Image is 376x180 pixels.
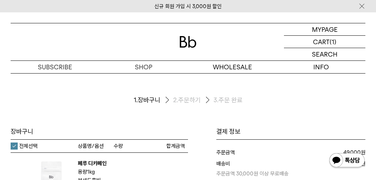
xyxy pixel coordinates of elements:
p: CART [313,36,330,48]
p: INFO [277,61,366,73]
th: 상품명/옵션 [78,140,114,152]
li: 장바구니 [134,94,173,106]
span: 2. [173,96,178,104]
p: 용량 [78,168,110,176]
p: SEARCH [312,48,337,60]
th: 합계금액 [163,140,188,152]
a: MYPAGE [284,23,365,36]
p: MYPAGE [312,23,338,35]
li: 주문하기 [173,94,213,106]
p: (1) [330,36,336,48]
li: 주문 완료 [213,96,243,104]
a: 페루 디카페인 [78,160,107,167]
th: 수량 [114,140,163,152]
h1: 결제 정보 [216,127,365,136]
span: 1. [134,96,138,104]
h3: 장바구니 [11,127,188,136]
span: 3. [213,96,218,104]
b: 1kg [87,169,95,175]
a: SUBSCRIBE [11,61,99,73]
dt: 배송비 [216,159,323,178]
p: WHOLESALE [188,61,277,73]
dd: 원 [289,148,366,157]
dd: 원 [323,159,365,178]
a: CART (1) [284,36,365,48]
img: 카카오톡 채널 1:1 채팅 버튼 [329,152,365,169]
strong: 49,000 [343,149,361,156]
a: SHOP [99,61,188,73]
label: 전체선택 [11,143,38,150]
dt: 주문금액 [216,148,289,157]
img: 로고 [180,36,196,48]
a: 신규 회원 가입 시 3,000원 할인 [154,3,222,10]
p: 주문금액 30,000원 이상 무료배송 [216,168,323,178]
